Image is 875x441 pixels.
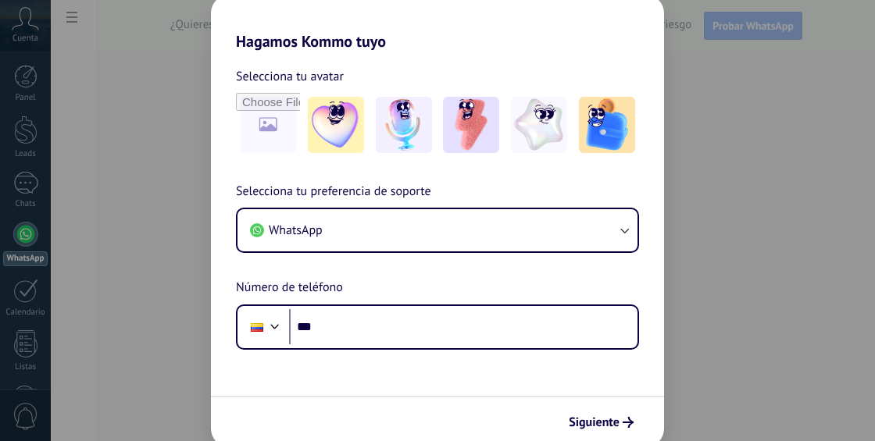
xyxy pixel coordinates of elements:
[308,97,364,153] img: -1.jpeg
[511,97,567,153] img: -4.jpeg
[579,97,635,153] img: -5.jpeg
[376,97,432,153] img: -2.jpeg
[236,66,344,87] span: Selecciona tu avatar
[443,97,499,153] img: -3.jpeg
[269,222,323,238] span: WhatsApp
[236,182,431,202] span: Selecciona tu preferencia de soporte
[562,409,641,436] button: Siguiente
[237,209,637,251] button: WhatsApp
[242,311,272,343] div: Colombia: + 57
[569,417,620,428] span: Siguiente
[236,278,343,298] span: Número de teléfono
